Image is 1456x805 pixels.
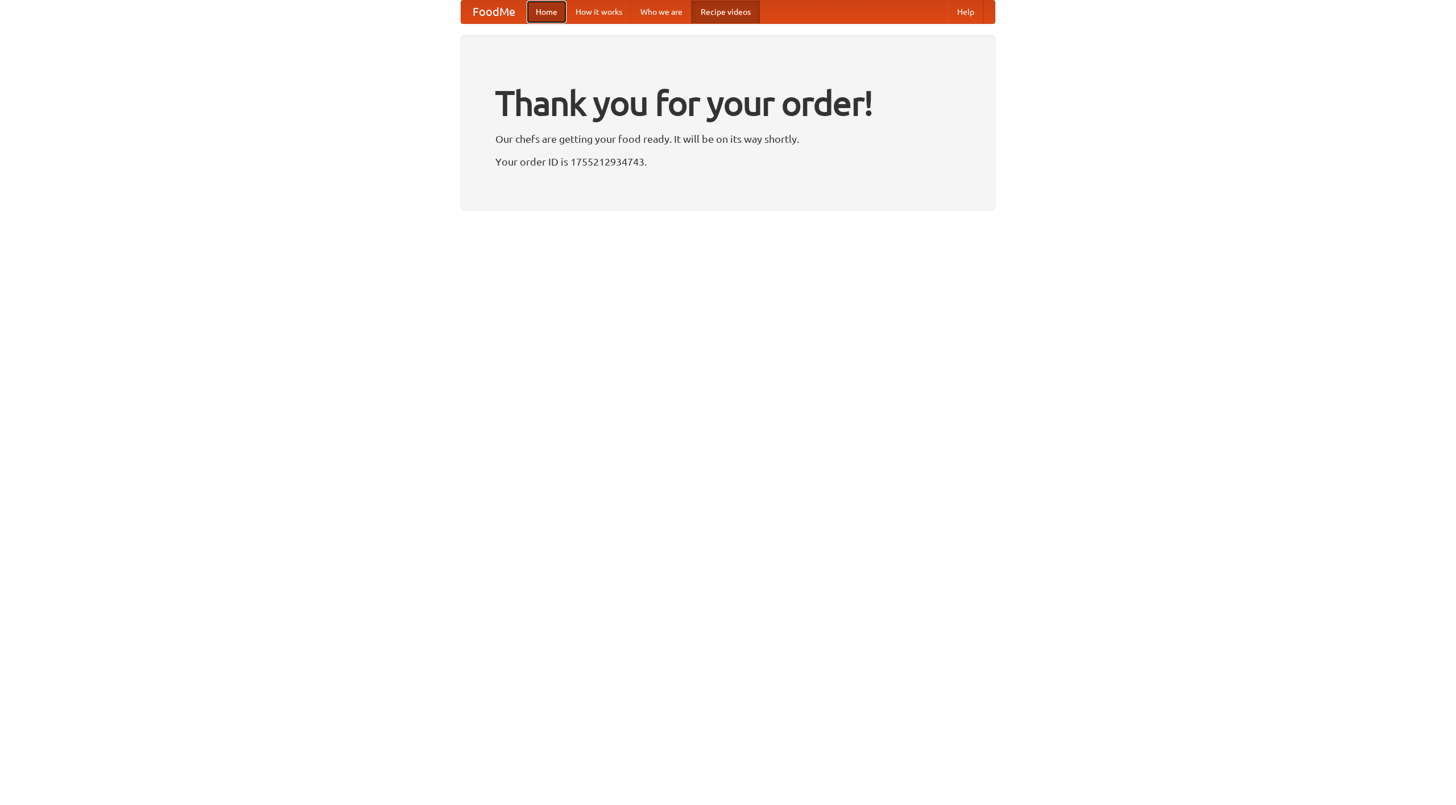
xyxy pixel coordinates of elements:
a: Recipe videos [692,1,760,23]
a: Help [948,1,983,23]
h1: Thank you for your order! [495,76,961,130]
a: Home [527,1,566,23]
a: How it works [566,1,631,23]
p: Our chefs are getting your food ready. It will be on its way shortly. [495,130,961,147]
a: Who we are [631,1,692,23]
p: Your order ID is 1755212934743. [495,153,961,170]
a: FoodMe [461,1,527,23]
